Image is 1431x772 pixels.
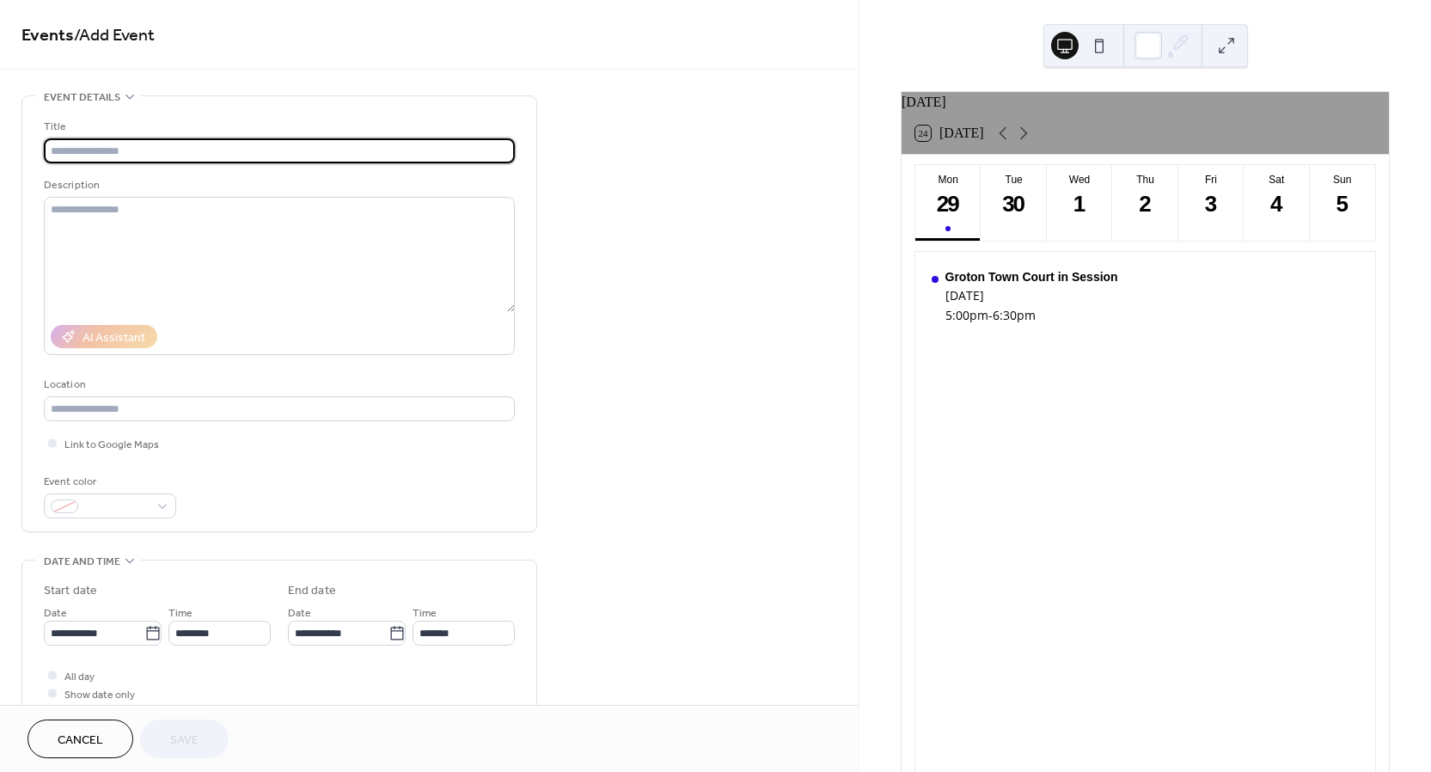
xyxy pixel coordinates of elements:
[44,118,511,136] div: Title
[1112,165,1177,241] button: Thu2
[1249,174,1304,186] div: Sat
[986,174,1041,186] div: Tue
[1052,174,1107,186] div: Wed
[1066,190,1094,218] div: 1
[64,436,159,454] span: Link to Google Maps
[909,121,990,145] button: 24[DATE]
[288,604,311,622] span: Date
[1117,174,1172,186] div: Thu
[168,604,193,622] span: Time
[993,307,1036,323] span: 6:30pm
[988,307,993,323] span: -
[28,720,133,758] button: Cancel
[44,89,120,107] span: Event details
[288,582,336,600] div: End date
[44,176,511,194] div: Description
[1315,174,1370,186] div: Sun
[1131,190,1159,218] div: 2
[44,582,97,600] div: Start date
[1183,174,1238,186] div: Fri
[945,307,988,323] span: 5:00pm
[1329,190,1357,218] div: 5
[945,270,1118,284] div: Groton Town Court in Session
[1310,165,1375,241] button: Sun5
[1197,190,1226,218] div: 3
[934,190,963,218] div: 29
[1000,190,1028,218] div: 30
[44,604,67,622] span: Date
[413,604,437,622] span: Time
[1244,165,1309,241] button: Sat4
[64,704,130,722] span: Hide end time
[21,19,74,52] a: Events
[58,732,103,750] span: Cancel
[44,473,173,491] div: Event color
[920,174,975,186] div: Mon
[902,92,1389,113] div: [DATE]
[64,686,135,704] span: Show date only
[44,553,120,571] span: Date and time
[1263,190,1291,218] div: 4
[1047,165,1112,241] button: Wed1
[915,165,981,241] button: Mon29
[945,287,1118,303] div: [DATE]
[64,668,95,686] span: All day
[981,165,1046,241] button: Tue30
[1178,165,1244,241] button: Fri3
[74,19,155,52] span: / Add Event
[44,376,511,394] div: Location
